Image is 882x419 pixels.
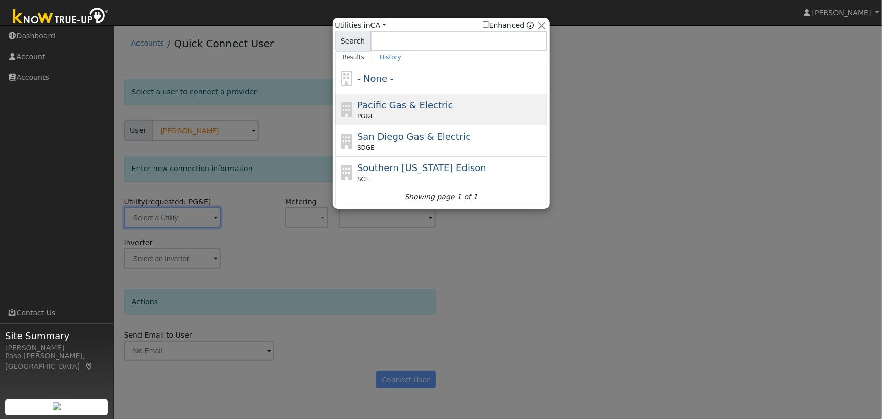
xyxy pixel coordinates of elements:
[483,20,534,31] span: Show enhanced providers
[335,51,373,63] a: Results
[527,21,534,29] a: Enhanced Providers
[370,21,386,29] a: CA
[404,192,477,202] i: Showing page 1 of 1
[5,351,108,372] div: Paso [PERSON_NAME], [GEOGRAPHIC_DATA]
[8,6,114,28] img: Know True-Up
[483,20,525,31] label: Enhanced
[85,362,94,370] a: Map
[483,21,489,28] input: Enhanced
[812,9,871,17] span: [PERSON_NAME]
[357,162,486,173] span: Southern [US_STATE] Edison
[357,175,369,184] span: SCE
[357,143,375,152] span: SDGE
[357,112,374,121] span: PG&E
[335,20,386,31] span: Utilities in
[357,131,471,142] span: San Diego Gas & Electric
[372,51,409,63] a: History
[5,329,108,343] span: Site Summary
[357,73,393,84] span: - None -
[53,402,61,410] img: retrieve
[5,343,108,353] div: [PERSON_NAME]
[357,100,453,110] span: Pacific Gas & Electric
[335,31,371,51] span: Search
